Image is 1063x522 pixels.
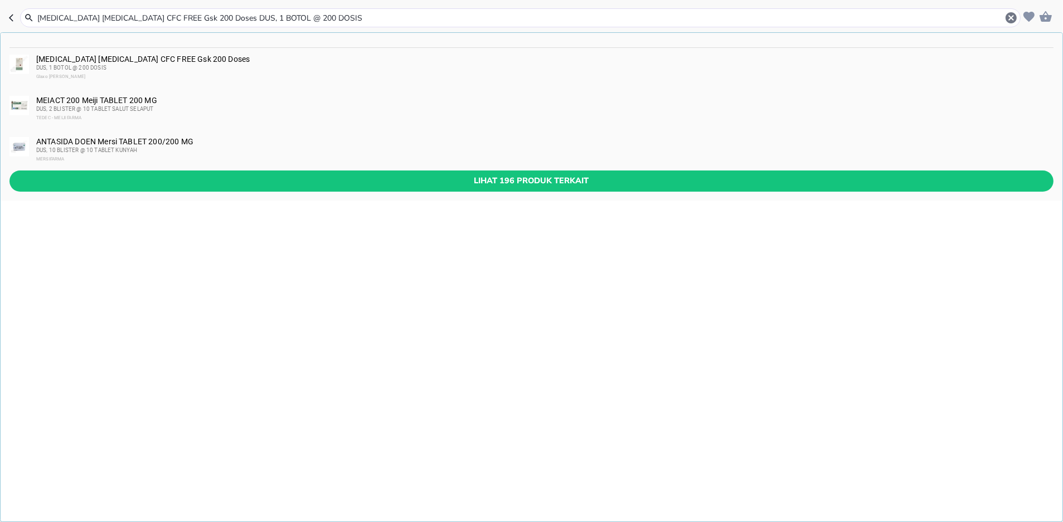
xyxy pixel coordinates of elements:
[36,12,1004,24] input: Cari 4000+ produk di sini
[36,65,106,71] span: DUS, 1 BOTOL @ 200 DOSIS
[36,137,1052,164] div: ANTASIDA DOEN Mersi TABLET 200/200 MG
[36,74,85,79] span: Glaxo [PERSON_NAME]
[9,170,1054,191] button: Lihat 196 produk terkait
[36,115,81,120] span: TEDEC - MEIJI FARMA
[36,55,1052,81] div: [MEDICAL_DATA] [MEDICAL_DATA] CFC FREE Gsk 200 Doses
[36,157,65,162] span: MERSIFARMA
[36,147,137,153] span: DUS, 10 BLISTER @ 10 TABLET KUNYAH
[36,96,1052,123] div: MEIACT 200 Meiji TABLET 200 MG
[36,106,153,112] span: DUS, 2 BLISTER @ 10 TABLET SALUT SELAPUT
[18,174,1045,188] span: Lihat 196 produk terkait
